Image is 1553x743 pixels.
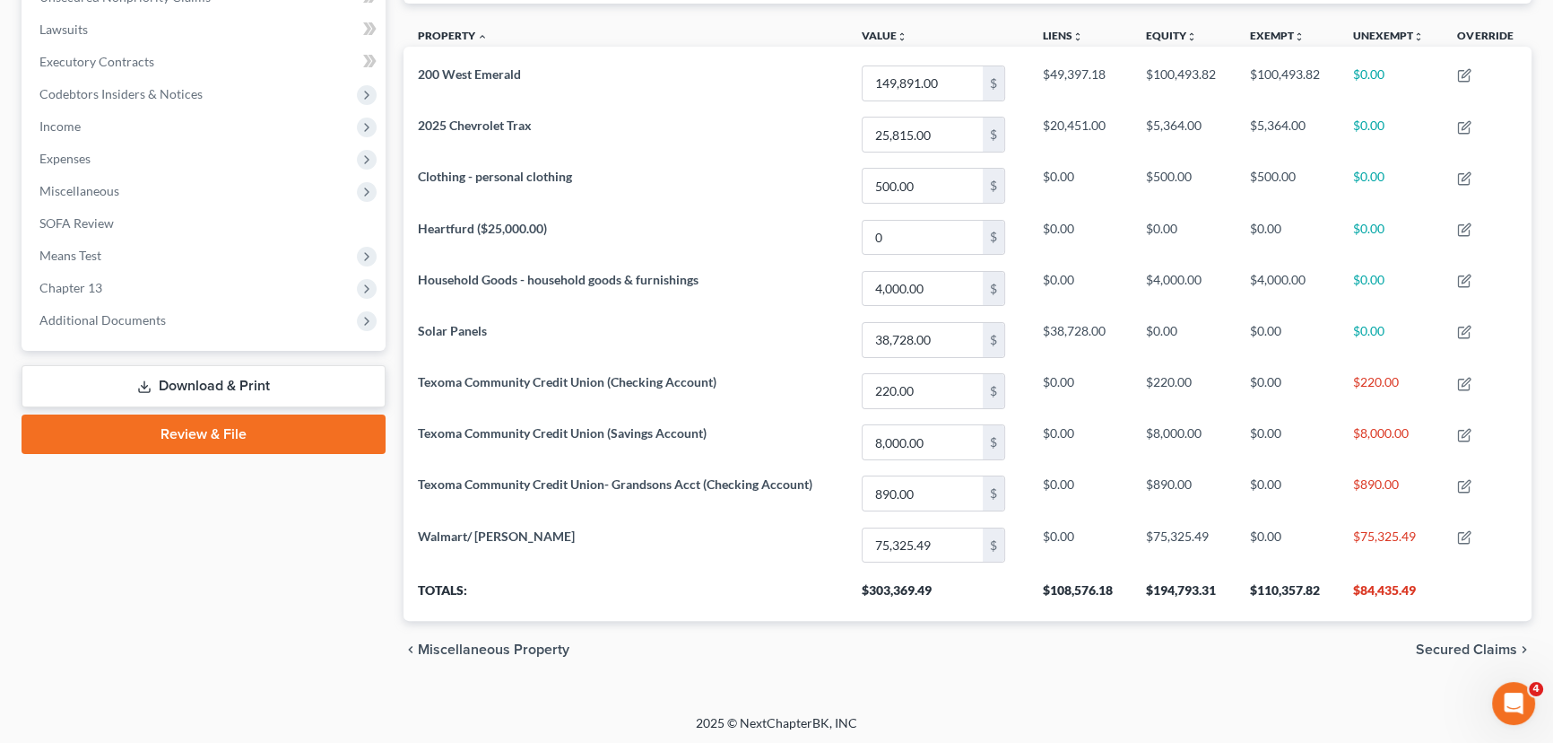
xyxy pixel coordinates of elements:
[39,151,91,166] span: Expenses
[418,272,698,287] span: Household Goods - household goods & furnishings
[418,66,521,82] span: 200 West Emerald
[1132,57,1235,109] td: $100,493.82
[477,31,488,42] i: expand_less
[863,529,983,563] input: 0.00
[1416,642,1517,657] span: Secured Claims
[1339,571,1443,621] th: $84,435.49
[1132,263,1235,314] td: $4,000.00
[1235,520,1338,571] td: $0.00
[1028,417,1132,468] td: $0.00
[1028,161,1132,212] td: $0.00
[1132,417,1235,468] td: $8,000.00
[1293,31,1304,42] i: unfold_more
[863,169,983,203] input: 0.00
[1339,57,1443,109] td: $0.00
[1028,571,1132,621] th: $108,576.18
[403,642,569,657] button: chevron_left Miscellaneous Property
[39,248,101,263] span: Means Test
[25,46,386,78] a: Executory Contracts
[847,571,1028,621] th: $303,369.49
[1028,57,1132,109] td: $49,397.18
[983,221,1004,255] div: $
[1132,520,1235,571] td: $75,325.49
[983,374,1004,408] div: $
[1028,520,1132,571] td: $0.00
[25,207,386,240] a: SOFA Review
[418,169,572,184] span: Clothing - personal clothing
[418,425,707,441] span: Texoma Community Credit Union (Savings Account)
[39,312,166,328] span: Additional Documents
[1132,365,1235,416] td: $220.00
[863,323,983,357] input: 0.00
[1235,212,1338,263] td: $0.00
[863,272,983,306] input: 0.00
[1028,263,1132,314] td: $0.00
[1339,520,1443,571] td: $75,325.49
[1235,365,1338,416] td: $0.00
[1132,109,1235,160] td: $5,364.00
[1132,161,1235,212] td: $500.00
[418,118,532,133] span: 2025 Chevrolet Trax
[418,221,547,236] span: Heartfurd ($25,000.00)
[1132,314,1235,365] td: $0.00
[1235,263,1338,314] td: $4,000.00
[418,29,488,42] a: Property expand_less
[403,571,847,621] th: Totals:
[863,221,983,255] input: 0.00
[1492,682,1535,725] iframe: Intercom live chat
[863,374,983,408] input: 0.00
[1339,109,1443,160] td: $0.00
[39,54,154,69] span: Executory Contracts
[983,425,1004,459] div: $
[1235,417,1338,468] td: $0.00
[1235,57,1338,109] td: $100,493.82
[1413,31,1424,42] i: unfold_more
[863,476,983,511] input: 0.00
[983,118,1004,152] div: $
[1028,365,1132,416] td: $0.00
[1235,109,1338,160] td: $5,364.00
[983,66,1004,101] div: $
[1132,468,1235,520] td: $890.00
[22,365,386,407] a: Download & Print
[1353,29,1424,42] a: Unexemptunfold_more
[1028,109,1132,160] td: $20,451.00
[1132,212,1235,263] td: $0.00
[863,425,983,459] input: 0.00
[983,529,1004,563] div: $
[1235,468,1338,520] td: $0.00
[983,476,1004,511] div: $
[1146,29,1197,42] a: Equityunfold_more
[418,374,716,389] span: Texoma Community Credit Union (Checking Account)
[1339,212,1443,263] td: $0.00
[1443,18,1531,58] th: Override
[1339,365,1443,416] td: $220.00
[1339,263,1443,314] td: $0.00
[1339,417,1443,468] td: $8,000.00
[1339,314,1443,365] td: $0.00
[1416,642,1531,657] button: Secured Claims chevron_right
[39,118,81,134] span: Income
[1249,29,1304,42] a: Exemptunfold_more
[897,31,907,42] i: unfold_more
[863,66,983,101] input: 0.00
[1235,571,1338,621] th: $110,357.82
[39,86,203,101] span: Codebtors Insiders & Notices
[1529,682,1543,696] span: 4
[1072,31,1083,42] i: unfold_more
[403,642,418,657] i: chevron_left
[418,642,569,657] span: Miscellaneous Property
[418,529,575,544] span: Walmart/ [PERSON_NAME]
[1339,161,1443,212] td: $0.00
[25,13,386,46] a: Lawsuits
[1028,314,1132,365] td: $38,728.00
[39,280,102,295] span: Chapter 13
[1028,468,1132,520] td: $0.00
[983,272,1004,306] div: $
[418,476,812,492] span: Texoma Community Credit Union- Grandsons Acct (Checking Account)
[39,183,119,198] span: Miscellaneous
[39,215,114,231] span: SOFA Review
[22,415,386,454] a: Review & File
[1186,31,1197,42] i: unfold_more
[1043,29,1083,42] a: Liensunfold_more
